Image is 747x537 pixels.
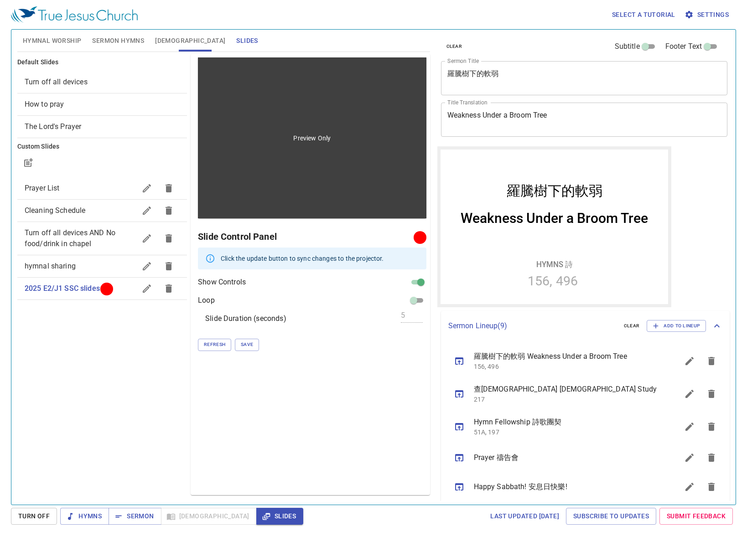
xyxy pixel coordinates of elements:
[235,339,259,351] button: Save
[441,311,730,341] div: Sermon Lineup(9)clearAdd to Lineup
[241,341,253,349] span: Save
[653,322,700,330] span: Add to Lineup
[474,362,657,371] p: 156, 496
[155,35,225,46] span: [DEMOGRAPHIC_DATA]
[474,481,657,492] span: Happy Sabbath! 安息日快樂!
[615,41,640,52] span: Subtitle
[17,177,187,199] div: Prayer List
[109,508,161,525] button: Sermon
[204,341,225,349] span: Refresh
[624,322,640,330] span: clear
[23,35,82,46] span: Hymnal Worship
[474,452,657,463] span: Prayer 禱告會
[25,122,82,131] span: [object Object]
[205,313,286,324] p: Slide Duration (seconds)
[25,284,100,293] span: 2025 E2/J1 SSC slides
[198,277,246,288] p: Show Controls
[11,6,138,23] img: True Jesus Church
[17,93,187,115] div: How to pray
[667,511,726,522] span: Submit Feedback
[221,250,384,267] div: Click the update button to sync changes to the projector.
[116,511,154,522] span: Sermon
[198,339,231,351] button: Refresh
[474,395,657,404] p: 217
[25,100,64,108] span: [object Object]
[448,320,617,331] p: Sermon Lineup ( 9 )
[608,6,679,23] button: Select a tutorial
[92,35,144,46] span: Sermon Hymns
[659,508,733,525] a: Submit Feedback
[474,417,657,428] span: Hymn Fellowship 詩歌團契
[612,9,675,21] span: Select a tutorial
[474,351,657,362] span: 羅騰樹下的軟弱 Weakness Under a Broom Tree
[17,71,187,93] div: Turn off all devices
[17,57,187,67] h6: Default Slides
[25,77,88,86] span: [object Object]
[17,116,187,138] div: The Lord's Prayer
[573,511,649,522] span: Subscribe to Updates
[25,262,76,270] span: hymnal sharing
[293,134,331,143] p: Preview Only
[17,255,187,277] div: hymnal sharing
[25,228,115,248] span: Turn off all devices AND No food/drink in chapel
[683,6,732,23] button: Settings
[647,320,706,332] button: Add to Lineup
[17,142,187,152] h6: Custom Slides
[25,184,60,192] span: Prayer List
[256,508,303,525] button: Slides
[264,511,296,522] span: Slides
[566,508,656,525] a: Subscribe to Updates
[198,295,215,306] p: Loop
[441,41,468,52] button: clear
[474,384,657,395] span: 查[DEMOGRAPHIC_DATA] [DEMOGRAPHIC_DATA] Study
[17,200,187,222] div: Cleaning Schedule
[665,41,702,52] span: Footer Text
[490,511,559,522] span: Last updated [DATE]
[11,508,57,525] button: Turn Off
[198,229,416,244] h6: Slide Control Panel
[17,278,187,299] div: 2025 E2/J1 SSC slides
[447,111,721,128] textarea: Weakness Under a Broom Tree
[446,42,462,51] span: clear
[18,511,50,522] span: Turn Off
[618,320,645,331] button: clear
[17,222,187,255] div: Turn off all devices AND No food/drink in chapel
[447,69,721,87] textarea: 羅騰樹下的軟弱
[474,428,657,437] p: 51A, 197
[487,508,563,525] a: Last updated [DATE]
[25,206,86,215] span: Cleaning Schedule
[686,9,729,21] span: Settings
[67,511,102,522] span: Hymns
[236,35,258,46] span: Slides
[60,508,109,525] button: Hymns
[437,146,671,307] iframe: from-child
